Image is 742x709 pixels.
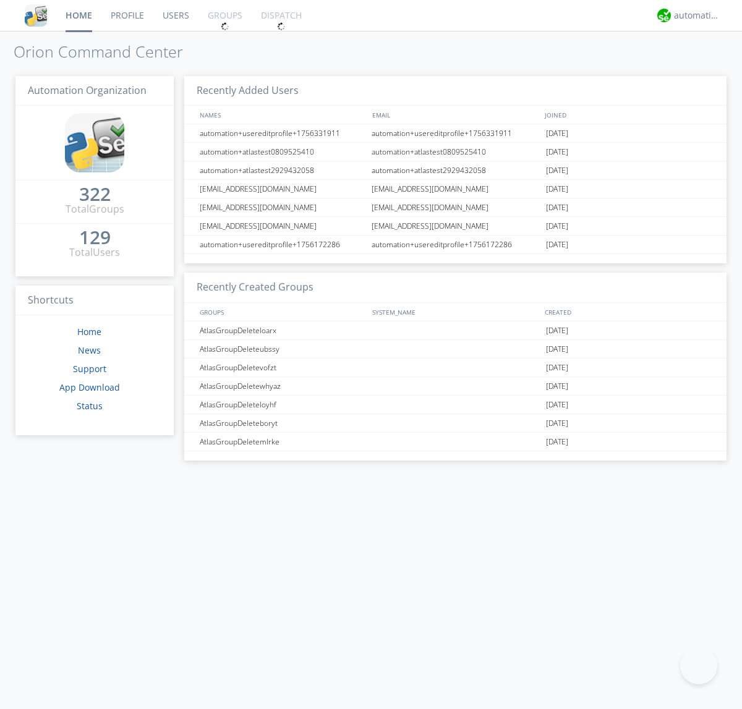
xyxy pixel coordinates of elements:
div: GROUPS [197,303,366,321]
span: [DATE] [546,236,568,254]
a: [EMAIL_ADDRESS][DOMAIN_NAME][EMAIL_ADDRESS][DOMAIN_NAME][DATE] [184,180,727,198]
span: [DATE] [546,433,568,451]
a: AtlasGroupDeleteboryt[DATE] [184,414,727,433]
a: Status [77,400,103,412]
img: cddb5a64eb264b2086981ab96f4c1ba7 [25,4,47,27]
span: [DATE] [546,217,568,236]
iframe: Toggle Customer Support [680,647,717,684]
div: AtlasGroupDeletewhyaz [197,377,368,395]
img: spin.svg [221,22,229,31]
a: [EMAIL_ADDRESS][DOMAIN_NAME][EMAIL_ADDRESS][DOMAIN_NAME][DATE] [184,217,727,236]
a: Home [77,326,101,338]
div: automation+usereditprofile+1756172286 [197,236,368,253]
div: AtlasGroupDeleteubssy [197,340,368,358]
span: [DATE] [546,321,568,340]
img: d2d01cd9b4174d08988066c6d424eccd [657,9,671,22]
span: [DATE] [546,180,568,198]
div: automation+atlastest0809525410 [369,143,543,161]
div: automation+atlastest2929432058 [369,161,543,179]
a: AtlasGroupDeleteubssy[DATE] [184,340,727,359]
div: AtlasGroupDeletemlrke [197,433,368,451]
a: AtlasGroupDeleteloyhf[DATE] [184,396,727,414]
div: AtlasGroupDeleteboryt [197,414,368,432]
div: 322 [79,188,111,200]
div: Total Groups [66,202,124,216]
a: AtlasGroupDeletemlrke[DATE] [184,433,727,451]
div: Total Users [69,245,120,260]
a: automation+usereditprofile+1756331911automation+usereditprofile+1756331911[DATE] [184,124,727,143]
a: automation+usereditprofile+1756172286automation+usereditprofile+1756172286[DATE] [184,236,727,254]
a: 322 [79,188,111,202]
img: cddb5a64eb264b2086981ab96f4c1ba7 [65,113,124,172]
a: automation+atlastest0809525410automation+atlastest0809525410[DATE] [184,143,727,161]
span: Automation Organization [28,83,147,97]
div: 129 [79,231,111,244]
span: [DATE] [546,198,568,217]
div: SYSTEM_NAME [369,303,542,321]
a: AtlasGroupDeleteloarx[DATE] [184,321,727,340]
div: [EMAIL_ADDRESS][DOMAIN_NAME] [197,217,368,235]
div: [EMAIL_ADDRESS][DOMAIN_NAME] [369,180,543,198]
div: automation+usereditprofile+1756172286 [369,236,543,253]
div: [EMAIL_ADDRESS][DOMAIN_NAME] [197,180,368,198]
span: [DATE] [546,377,568,396]
img: spin.svg [277,22,286,31]
div: [EMAIL_ADDRESS][DOMAIN_NAME] [197,198,368,216]
div: AtlasGroupDeletevofzt [197,359,368,376]
div: [EMAIL_ADDRESS][DOMAIN_NAME] [369,198,543,216]
div: CREATED [542,303,715,321]
a: AtlasGroupDeletewhyaz[DATE] [184,377,727,396]
div: automation+atlastest0809525410 [197,143,368,161]
span: [DATE] [546,359,568,377]
span: [DATE] [546,396,568,414]
h3: Recently Added Users [184,76,727,106]
div: NAMES [197,106,366,124]
div: automation+atlas [674,9,720,22]
span: [DATE] [546,161,568,180]
span: [DATE] [546,124,568,143]
a: automation+atlastest2929432058automation+atlastest2929432058[DATE] [184,161,727,180]
div: [EMAIL_ADDRESS][DOMAIN_NAME] [369,217,543,235]
div: automation+atlastest2929432058 [197,161,368,179]
a: News [78,344,101,356]
div: AtlasGroupDeleteloyhf [197,396,368,414]
div: automation+usereditprofile+1756331911 [369,124,543,142]
span: [DATE] [546,143,568,161]
a: AtlasGroupDeletevofzt[DATE] [184,359,727,377]
a: 129 [79,231,111,245]
span: [DATE] [546,340,568,359]
a: Support [73,363,106,375]
a: [EMAIL_ADDRESS][DOMAIN_NAME][EMAIL_ADDRESS][DOMAIN_NAME][DATE] [184,198,727,217]
div: EMAIL [369,106,542,124]
h3: Recently Created Groups [184,273,727,303]
span: [DATE] [546,414,568,433]
div: AtlasGroupDeleteloarx [197,321,368,339]
a: App Download [59,381,120,393]
h3: Shortcuts [15,286,174,316]
div: automation+usereditprofile+1756331911 [197,124,368,142]
div: JOINED [542,106,715,124]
